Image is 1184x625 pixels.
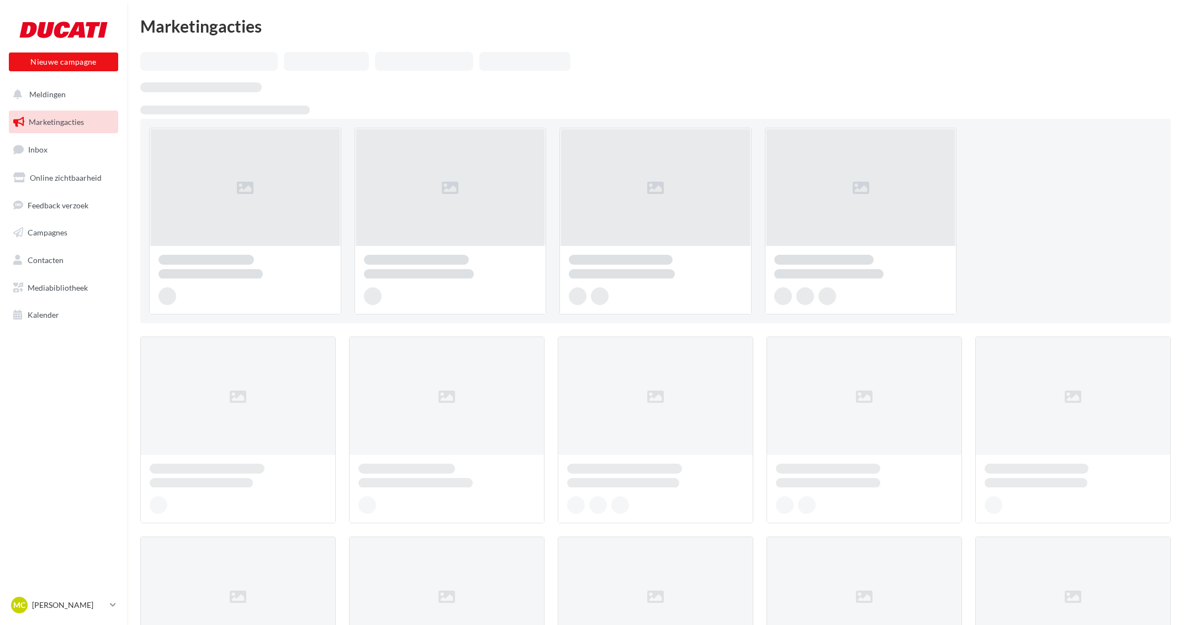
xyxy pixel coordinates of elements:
span: Kalender [28,310,59,319]
span: Contacten [28,255,64,265]
span: Inbox [28,145,47,154]
button: Meldingen [7,83,116,106]
a: Campagnes [7,221,120,244]
a: Contacten [7,249,120,272]
span: Meldingen [29,90,66,99]
a: MC [PERSON_NAME] [9,595,118,616]
span: Mediabibliotheek [28,283,88,292]
span: Feedback verzoek [28,200,88,209]
div: Marketingacties [140,18,1171,34]
a: Feedback verzoek [7,194,120,217]
a: Marketingacties [7,111,120,134]
span: Online zichtbaarheid [30,173,102,182]
span: Marketingacties [29,117,84,127]
span: Campagnes [28,228,67,237]
span: MC [13,600,25,611]
a: Mediabibliotheek [7,276,120,300]
button: Nieuwe campagne [9,52,118,71]
p: [PERSON_NAME] [32,600,105,611]
a: Online zichtbaarheid [7,166,120,190]
a: Kalender [7,303,120,327]
a: Inbox [7,138,120,161]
